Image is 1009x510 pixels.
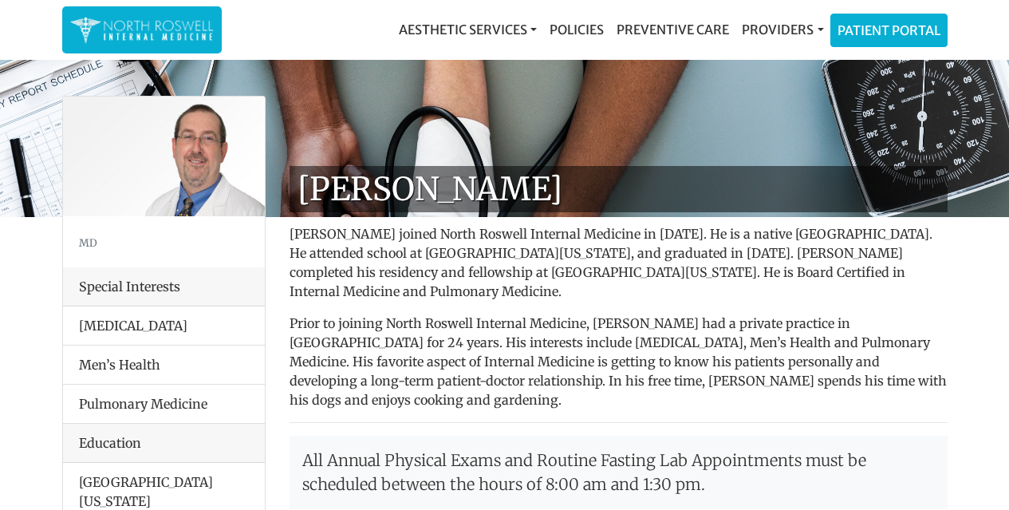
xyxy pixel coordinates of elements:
a: Preventive Care [610,14,735,45]
div: Special Interests [63,267,265,306]
li: Pulmonary Medicine [63,384,265,424]
li: Men’s Health [63,345,265,385]
h1: [PERSON_NAME] [290,166,948,212]
img: Dr. George Kanes [63,97,265,216]
small: MD [79,236,97,249]
p: [PERSON_NAME] joined North Roswell Internal Medicine in [DATE]. He is a native [GEOGRAPHIC_DATA].... [290,224,948,301]
div: Education [63,424,265,463]
li: [MEDICAL_DATA] [63,306,265,346]
a: Patient Portal [831,14,947,46]
p: All Annual Physical Exams and Routine Fasting Lab Appointments must be scheduled between the hour... [290,436,948,509]
a: Aesthetic Services [392,14,543,45]
a: Policies [543,14,610,45]
a: Providers [735,14,830,45]
img: North Roswell Internal Medicine [70,14,214,45]
p: Prior to joining North Roswell Internal Medicine, [PERSON_NAME] had a private practice in [GEOGRA... [290,314,948,409]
